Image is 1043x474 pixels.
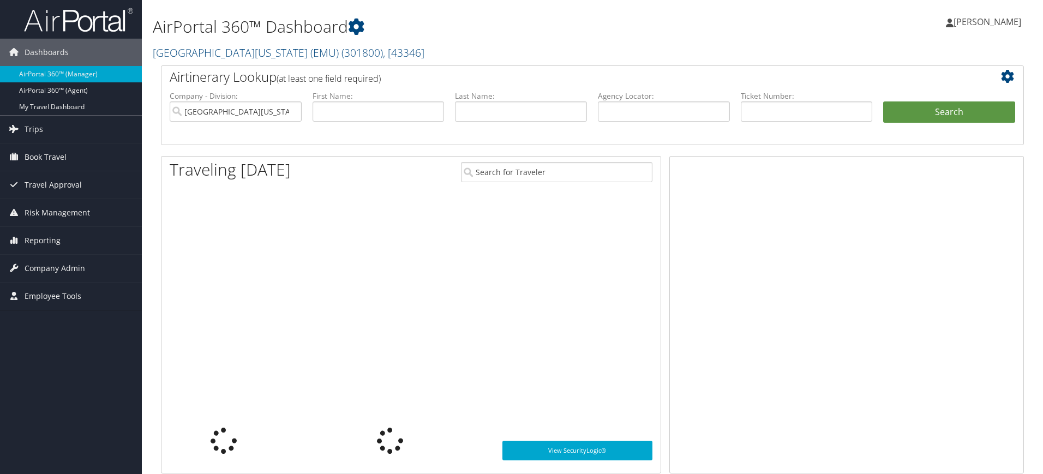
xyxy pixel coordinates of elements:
[883,101,1015,123] button: Search
[170,68,943,86] h2: Airtinerary Lookup
[25,39,69,66] span: Dashboards
[461,162,652,182] input: Search for Traveler
[24,7,133,33] img: airportal-logo.png
[25,171,82,199] span: Travel Approval
[153,45,424,60] a: [GEOGRAPHIC_DATA][US_STATE] (EMU)
[25,283,81,310] span: Employee Tools
[277,73,381,85] span: (at least one field required)
[170,158,291,181] h1: Traveling [DATE]
[25,199,90,226] span: Risk Management
[313,91,445,101] label: First Name:
[341,45,383,60] span: ( 301800 )
[946,5,1032,38] a: [PERSON_NAME]
[25,143,67,171] span: Book Travel
[25,227,61,254] span: Reporting
[383,45,424,60] span: , [ 43346 ]
[153,15,739,38] h1: AirPortal 360™ Dashboard
[502,441,652,460] a: View SecurityLogic®
[25,255,85,282] span: Company Admin
[954,16,1021,28] span: [PERSON_NAME]
[170,91,302,101] label: Company - Division:
[455,91,587,101] label: Last Name:
[25,116,43,143] span: Trips
[741,91,873,101] label: Ticket Number:
[598,91,730,101] label: Agency Locator:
